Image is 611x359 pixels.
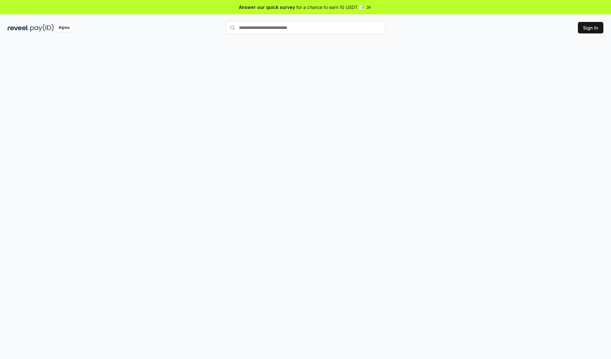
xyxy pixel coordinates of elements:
div: Alpha [55,24,73,32]
img: reveel_dark [8,24,29,32]
span: for a chance to earn 10 USDT 📝 [296,4,364,10]
img: pay_id [30,24,54,32]
span: Answer our quick survey [239,4,295,10]
button: Sign In [578,22,603,33]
